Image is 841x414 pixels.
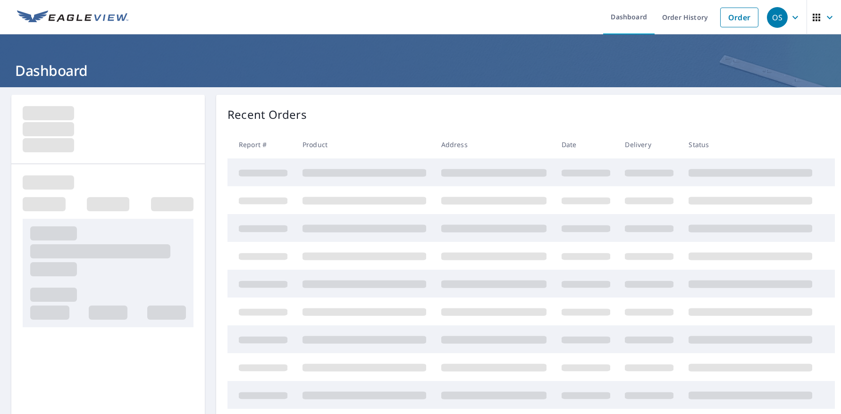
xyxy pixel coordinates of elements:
p: Recent Orders [227,106,307,123]
th: Report # [227,131,295,158]
h1: Dashboard [11,61,830,80]
th: Date [554,131,618,158]
th: Status [681,131,820,158]
img: EV Logo [17,10,128,25]
a: Order [720,8,758,27]
div: OS [767,7,788,28]
th: Product [295,131,434,158]
th: Address [434,131,554,158]
th: Delivery [617,131,681,158]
